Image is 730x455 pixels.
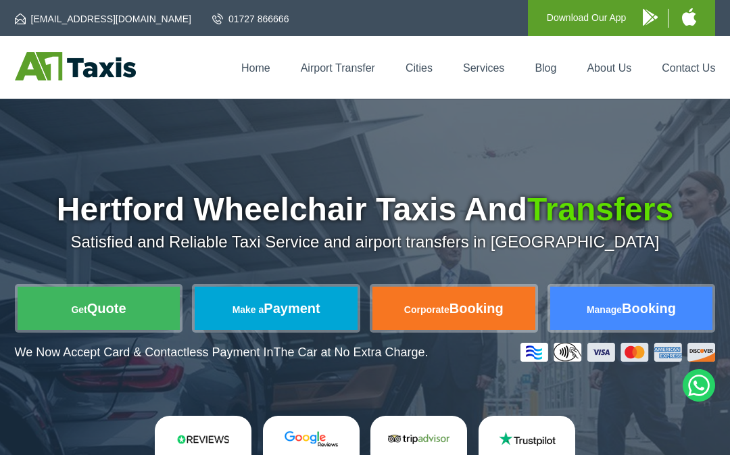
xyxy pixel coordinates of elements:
[463,62,504,74] a: Services
[71,304,87,315] span: Get
[15,12,191,26] a: [EMAIL_ADDRESS][DOMAIN_NAME]
[15,233,716,252] p: Satisfied and Reliable Taxi Service and airport transfers in [GEOGRAPHIC_DATA]
[535,62,556,74] a: Blog
[372,287,535,330] a: CorporateBooking
[527,191,673,227] span: Transfers
[547,9,627,26] p: Download Our App
[278,431,345,448] img: Google
[15,52,136,80] img: A1 Taxis St Albans LTD
[241,62,270,74] a: Home
[550,287,713,330] a: ManageBooking
[273,345,428,359] span: The Car at No Extra Charge.
[385,431,452,448] img: Tripadvisor
[406,62,433,74] a: Cities
[682,8,696,26] img: A1 Taxis iPhone App
[15,193,716,226] h1: Hertford Wheelchair Taxis And
[195,287,358,330] a: Make aPayment
[15,345,429,360] p: We Now Accept Card & Contactless Payment In
[404,304,449,315] span: Corporate
[493,431,560,448] img: Trustpilot
[662,62,715,74] a: Contact Us
[301,62,375,74] a: Airport Transfer
[18,287,180,330] a: GetQuote
[587,304,622,315] span: Manage
[233,304,264,315] span: Make a
[587,62,631,74] a: About Us
[643,9,658,26] img: A1 Taxis Android App
[170,431,237,448] img: Reviews.io
[212,12,289,26] a: 01727 866666
[520,343,715,362] img: Credit And Debit Cards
